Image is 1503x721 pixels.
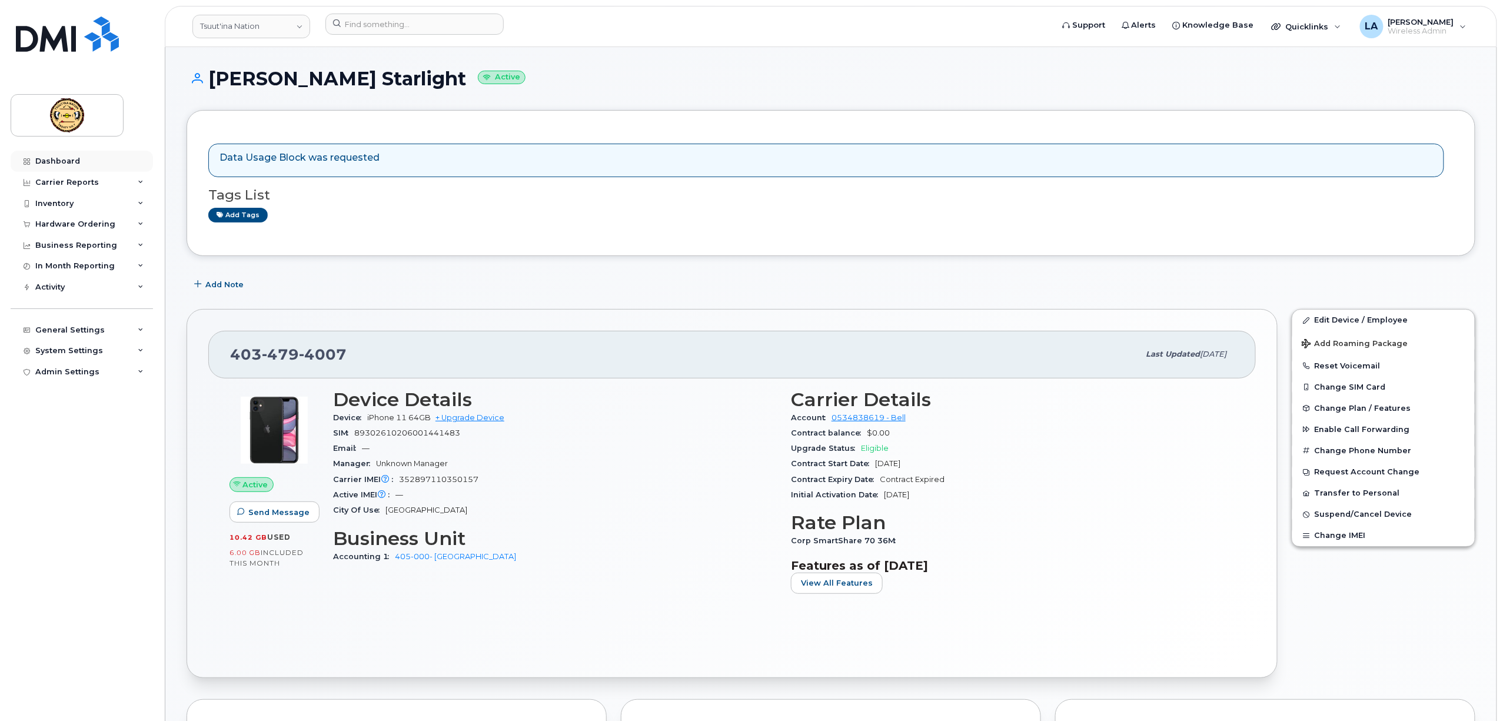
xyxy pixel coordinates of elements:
[230,548,304,567] span: included this month
[333,490,395,499] span: Active IMEI
[333,459,376,468] span: Manager
[262,345,299,363] span: 479
[791,490,884,499] span: Initial Activation Date
[791,444,861,453] span: Upgrade Status
[208,208,268,222] a: Add tags
[187,274,254,295] button: Add Note
[875,459,900,468] span: [DATE]
[187,68,1475,89] h1: [PERSON_NAME] Starlight
[1292,440,1475,461] button: Change Phone Number
[791,413,832,422] span: Account
[220,151,380,165] p: Data Usage Block was requested
[791,573,883,594] button: View All Features
[1292,398,1475,419] button: Change Plan / Features
[248,507,310,518] span: Send Message
[861,444,889,453] span: Eligible
[376,459,448,468] span: Unknown Manager
[230,533,267,541] span: 10.42 GB
[1201,350,1227,358] span: [DATE]
[230,345,347,363] span: 403
[1292,377,1475,398] button: Change SIM Card
[333,444,362,453] span: Email
[1292,355,1475,377] button: Reset Voicemail
[333,428,354,437] span: SIM
[267,533,291,541] span: used
[1302,339,1408,350] span: Add Roaming Package
[362,444,370,453] span: —
[333,552,395,561] span: Accounting 1
[791,475,880,484] span: Contract Expiry Date
[230,549,261,557] span: 6.00 GB
[1292,483,1475,504] button: Transfer to Personal
[243,479,268,490] span: Active
[395,552,516,561] a: 405-000- [GEOGRAPHIC_DATA]
[395,490,403,499] span: —
[791,428,867,437] span: Contract balance
[367,413,431,422] span: iPhone 11 64GB
[1292,331,1475,355] button: Add Roaming Package
[1292,504,1475,525] button: Suspend/Cancel Device
[1146,350,1201,358] span: Last updated
[354,428,460,437] span: 89302610206001441483
[884,490,909,499] span: [DATE]
[791,512,1235,533] h3: Rate Plan
[333,413,367,422] span: Device
[478,71,526,84] small: Active
[1315,404,1411,413] span: Change Plan / Features
[230,501,320,523] button: Send Message
[1292,310,1475,331] a: Edit Device / Employee
[832,413,906,422] a: 0534838619 - Bell
[1292,525,1475,546] button: Change IMEI
[239,395,310,466] img: iPhone_11.jpg
[1315,510,1412,519] span: Suspend/Cancel Device
[1315,425,1410,434] span: Enable Call Forwarding
[1292,419,1475,440] button: Enable Call Forwarding
[791,536,902,545] span: Corp SmartShare 70 36M
[208,188,1454,202] h3: Tags List
[435,413,504,422] a: + Upgrade Device
[791,389,1235,410] h3: Carrier Details
[1292,461,1475,483] button: Request Account Change
[399,475,478,484] span: 352897110350157
[299,345,347,363] span: 4007
[333,506,385,514] span: City Of Use
[205,279,244,290] span: Add Note
[791,459,875,468] span: Contract Start Date
[791,559,1235,573] h3: Features as of [DATE]
[867,428,890,437] span: $0.00
[333,475,399,484] span: Carrier IMEI
[333,389,777,410] h3: Device Details
[385,506,467,514] span: [GEOGRAPHIC_DATA]
[801,577,873,589] span: View All Features
[333,528,777,549] h3: Business Unit
[880,475,945,484] span: Contract Expired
